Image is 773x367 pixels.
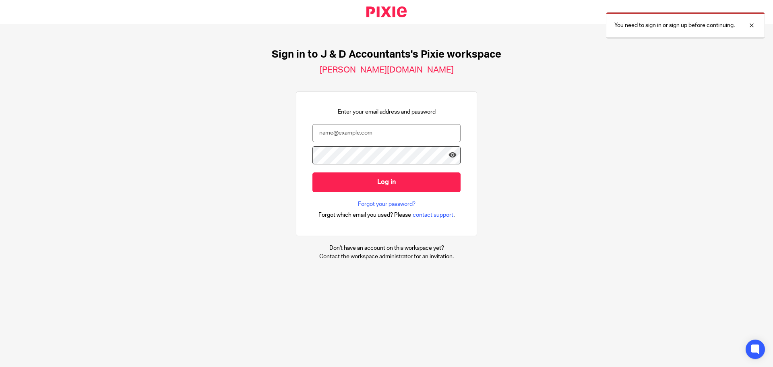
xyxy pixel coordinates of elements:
a: Forgot your password? [358,200,415,208]
h2: [PERSON_NAME][DOMAIN_NAME] [320,65,454,75]
p: Contact the workspace administrator for an invitation. [319,253,454,261]
p: Don't have an account on this workspace yet? [319,244,454,252]
input: name@example.com [312,124,461,142]
span: Forgot which email you used? Please [318,211,411,219]
p: You need to sign in or sign up before continuing. [614,21,735,29]
span: contact support [413,211,453,219]
div: . [318,210,455,220]
h1: Sign in to J & D Accountants's Pixie workspace [272,48,501,61]
p: Enter your email address and password [338,108,436,116]
input: Log in [312,172,461,192]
